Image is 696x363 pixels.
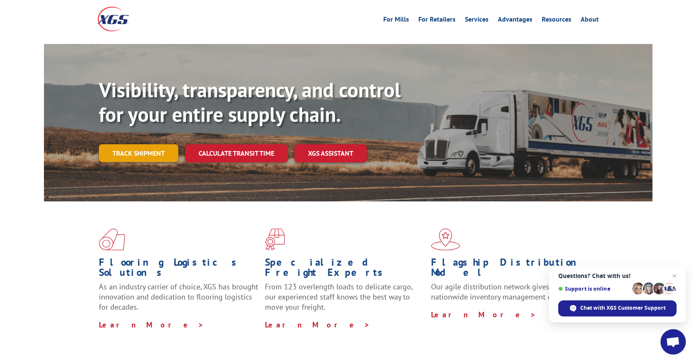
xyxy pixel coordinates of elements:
[99,282,258,312] span: As an industry carrier of choice, XGS has brought innovation and dedication to flooring logistics...
[465,16,489,25] a: Services
[99,228,125,250] img: xgs-icon-total-supply-chain-intelligence-red
[265,320,370,330] a: Learn More >
[265,257,425,282] h1: Specialized Freight Experts
[99,144,178,162] a: Track shipment
[431,282,587,302] span: Our agile distribution network gives you nationwide inventory management on demand.
[99,77,401,127] b: Visibility, transparency, and control for your entire supply chain.
[558,286,629,292] span: Support is online
[185,144,288,162] a: Calculate transit time
[265,282,425,319] p: From 123 overlength loads to delicate cargo, our experienced staff knows the best way to move you...
[498,16,532,25] a: Advantages
[99,257,259,282] h1: Flooring Logistics Solutions
[581,16,599,25] a: About
[431,228,460,250] img: xgs-icon-flagship-distribution-model-red
[558,300,677,316] div: Chat with XGS Customer Support
[265,228,285,250] img: xgs-icon-focused-on-flooring-red
[542,16,571,25] a: Resources
[99,320,204,330] a: Learn More >
[431,310,536,319] a: Learn More >
[558,272,677,279] span: Questions? Chat with us!
[669,271,680,281] span: Close chat
[295,144,367,162] a: XGS ASSISTANT
[418,16,456,25] a: For Retailers
[431,257,591,282] h1: Flagship Distribution Model
[383,16,409,25] a: For Mills
[580,304,666,312] span: Chat with XGS Customer Support
[661,329,686,355] div: Open chat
